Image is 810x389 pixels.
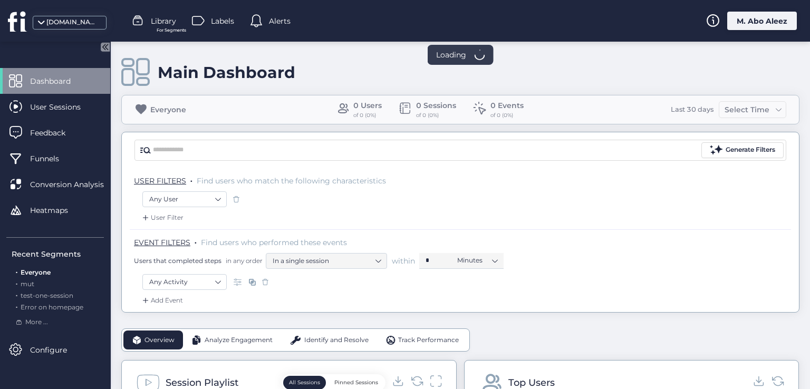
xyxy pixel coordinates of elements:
span: in any order [224,256,263,265]
span: Funnels [30,153,75,164]
span: test-one-session [21,291,73,299]
span: Feedback [30,127,81,139]
span: . [195,236,197,246]
div: Add Event [140,295,183,306]
span: . [16,301,17,311]
span: . [16,266,17,276]
span: mut [21,280,34,288]
span: . [16,289,17,299]
span: Identify and Resolve [304,335,369,345]
div: [DOMAIN_NAME] [46,17,99,27]
span: Labels [211,15,234,27]
nz-select-item: Any Activity [149,274,220,290]
span: Track Performance [398,335,459,345]
span: Heatmaps [30,205,84,216]
span: . [16,278,17,288]
span: Find users who match the following characteristics [197,176,386,186]
span: Everyone [21,268,51,276]
span: Find users who performed these events [201,238,347,247]
span: Alerts [269,15,291,27]
span: Users that completed steps [134,256,221,265]
span: within [392,256,415,266]
span: Library [151,15,176,27]
span: EVENT FILTERS [134,238,190,247]
div: Generate Filters [726,145,775,155]
div: Recent Segments [12,248,104,260]
span: Overview [144,335,175,345]
div: M. Abo Aleez [727,12,797,30]
span: User Sessions [30,101,97,113]
span: For Segments [157,27,186,34]
span: More ... [25,317,48,327]
nz-select-item: In a single session [273,253,380,269]
span: . [190,174,192,184]
span: Loading [436,49,466,61]
nz-select-item: Any User [149,191,220,207]
span: USER FILTERS [134,176,186,186]
span: Configure [30,344,83,356]
nz-select-item: Minutes [457,252,497,268]
span: Error on homepage [21,303,83,311]
button: Generate Filters [701,142,784,158]
span: Dashboard [30,75,86,87]
div: User Filter [140,212,184,223]
span: Analyze Engagement [205,335,273,345]
div: Main Dashboard [158,63,295,82]
span: Conversion Analysis [30,179,120,190]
